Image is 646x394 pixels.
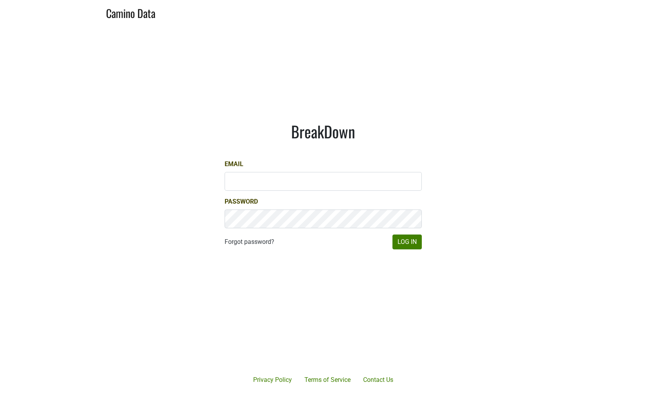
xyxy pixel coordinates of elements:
[247,372,298,388] a: Privacy Policy
[392,235,422,249] button: Log In
[225,197,258,206] label: Password
[106,3,155,21] a: Camino Data
[225,237,274,247] a: Forgot password?
[298,372,357,388] a: Terms of Service
[225,122,422,141] h1: BreakDown
[225,159,243,169] label: Email
[357,372,399,388] a: Contact Us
